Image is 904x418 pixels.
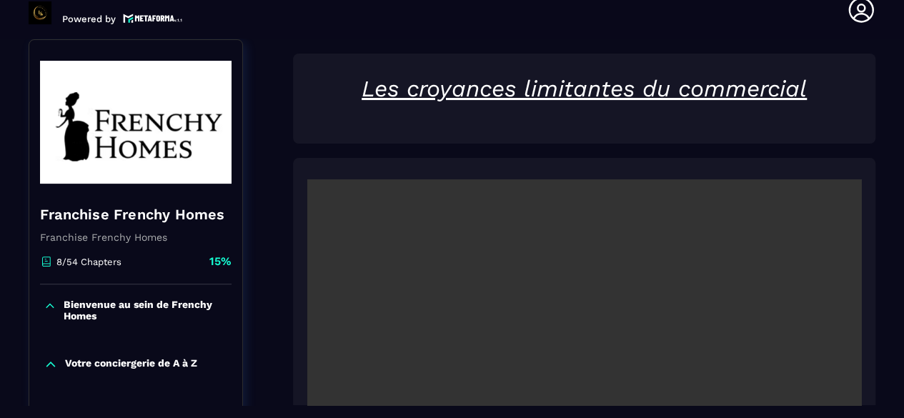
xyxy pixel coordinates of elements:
p: Franchise Frenchy Homes [40,232,232,243]
img: logo-branding [29,1,51,24]
h4: Franchise Frenchy Homes [40,204,232,224]
img: banner [40,51,232,194]
img: logo [123,12,183,24]
p: 8/54 Chapters [56,257,121,267]
p: 15% [209,254,232,269]
p: Bienvenue au sein de Frenchy Homes [64,299,228,322]
p: Powered by [62,14,116,24]
u: Les croyances limitantes du commercial [362,75,807,102]
p: Votre conciergerie de A à Z [65,357,197,372]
